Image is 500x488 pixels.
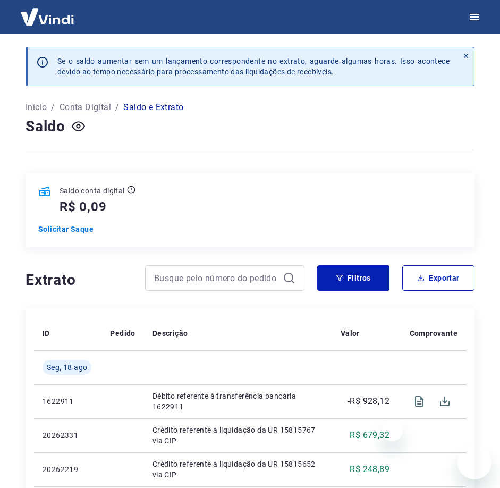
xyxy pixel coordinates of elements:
[26,270,132,291] h4: Extrato
[60,186,125,196] p: Saldo conta digital
[406,389,432,414] span: Visualizar
[152,459,324,480] p: Crédito referente à liquidação da UR 15815652 via CIP
[43,464,93,475] p: 20262219
[123,101,183,114] p: Saldo e Extrato
[57,56,450,77] p: Se o saldo aumentar sem um lançamento correspondente no extrato, aguarde algumas horas. Isso acon...
[457,445,491,479] iframe: Botão para abrir a janela de mensagens
[152,328,188,339] p: Descrição
[110,328,135,339] p: Pedido
[13,1,82,33] img: Vindi
[26,101,47,114] a: Início
[432,389,457,414] span: Download
[382,420,403,441] iframe: Fechar mensagem
[115,101,119,114] p: /
[43,430,93,441] p: 20262331
[51,101,55,114] p: /
[410,328,457,339] p: Comprovante
[38,224,135,234] a: Solicitar Saque
[26,116,65,137] h4: Saldo
[43,328,50,339] p: ID
[152,391,324,412] p: Débito referente à transferência bancária 1622911
[350,429,389,442] p: R$ 679,32
[60,198,107,215] h5: R$ 0,09
[47,362,87,373] span: Seg, 18 ago
[43,396,93,407] p: 1622911
[60,101,111,114] a: Conta Digital
[317,265,389,291] button: Filtros
[402,265,474,291] button: Exportar
[154,270,278,286] input: Busque pelo número do pedido
[348,395,389,408] p: -R$ 928,12
[350,463,389,476] p: R$ 248,89
[341,328,360,339] p: Valor
[152,425,324,446] p: Crédito referente à liquidação da UR 15815767 via CIP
